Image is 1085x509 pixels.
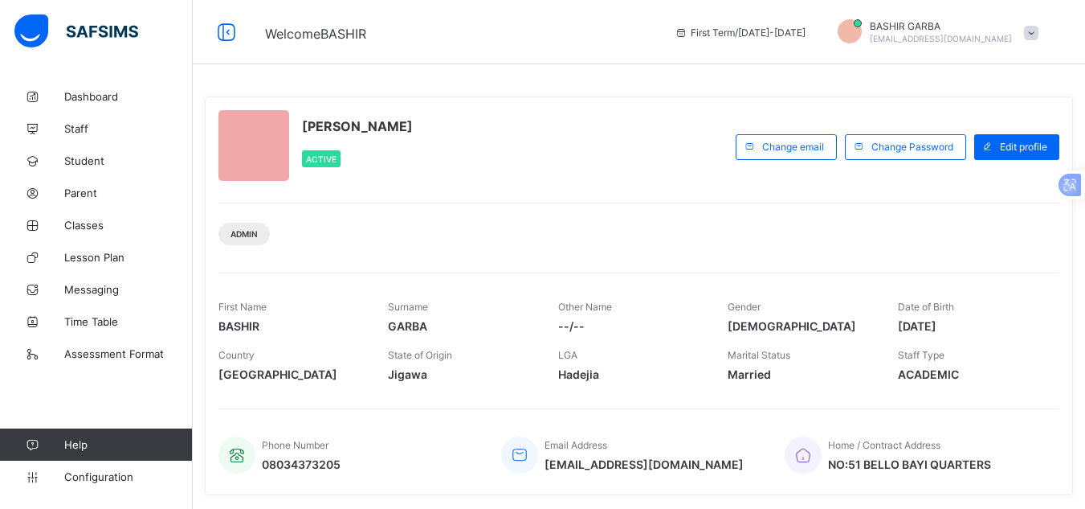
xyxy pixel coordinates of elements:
span: [DATE] [898,319,1043,333]
span: Lesson Plan [64,251,193,264]
span: State of Origin [388,349,452,361]
span: Surname [388,301,428,313]
span: Classes [64,219,193,232]
span: Assessment Format [64,347,193,360]
span: BASHIR GARBA [870,20,1012,32]
span: Phone Number [262,439,328,451]
span: LGA [558,349,577,361]
span: --/-- [558,319,704,333]
span: Dashboard [64,90,193,103]
span: Change email [762,141,824,153]
span: Staff Type [898,349,944,361]
span: Student [64,154,193,167]
span: Married [728,367,873,381]
span: Staff [64,122,193,135]
span: [EMAIL_ADDRESS][DOMAIN_NAME] [545,458,744,471]
span: Edit profile [1000,141,1047,153]
span: Messaging [64,283,193,296]
div: BASHIRGARBA [822,19,1046,46]
span: Home / Contract Address [828,439,940,451]
span: Email Address [545,439,607,451]
span: session/term information [675,27,806,39]
span: Help [64,438,192,451]
span: Change Password [871,141,953,153]
span: [DEMOGRAPHIC_DATA] [728,319,873,333]
span: Time Table [64,315,193,328]
span: 08034373205 [262,458,341,471]
span: Other Name [558,301,612,313]
span: Marital Status [728,349,790,361]
span: Parent [64,187,193,199]
span: [EMAIL_ADDRESS][DOMAIN_NAME] [870,34,1012,43]
span: BASHIR [218,319,364,333]
img: safsims [14,14,138,48]
span: Admin [230,229,258,239]
span: Active [306,154,337,164]
span: [PERSON_NAME] [302,118,413,134]
span: ACADEMIC [898,367,1043,381]
span: Configuration [64,470,192,483]
span: [GEOGRAPHIC_DATA] [218,367,364,381]
span: Jigawa [388,367,533,381]
span: First Name [218,301,267,313]
span: Gender [728,301,761,313]
span: Date of Birth [898,301,954,313]
span: NO:51 BELLO BAYI QUARTERS [828,458,991,471]
span: GARBA [388,319,533,333]
span: Country [218,349,255,361]
span: Welcome BASHIR [265,26,366,42]
span: Hadejia [558,367,704,381]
